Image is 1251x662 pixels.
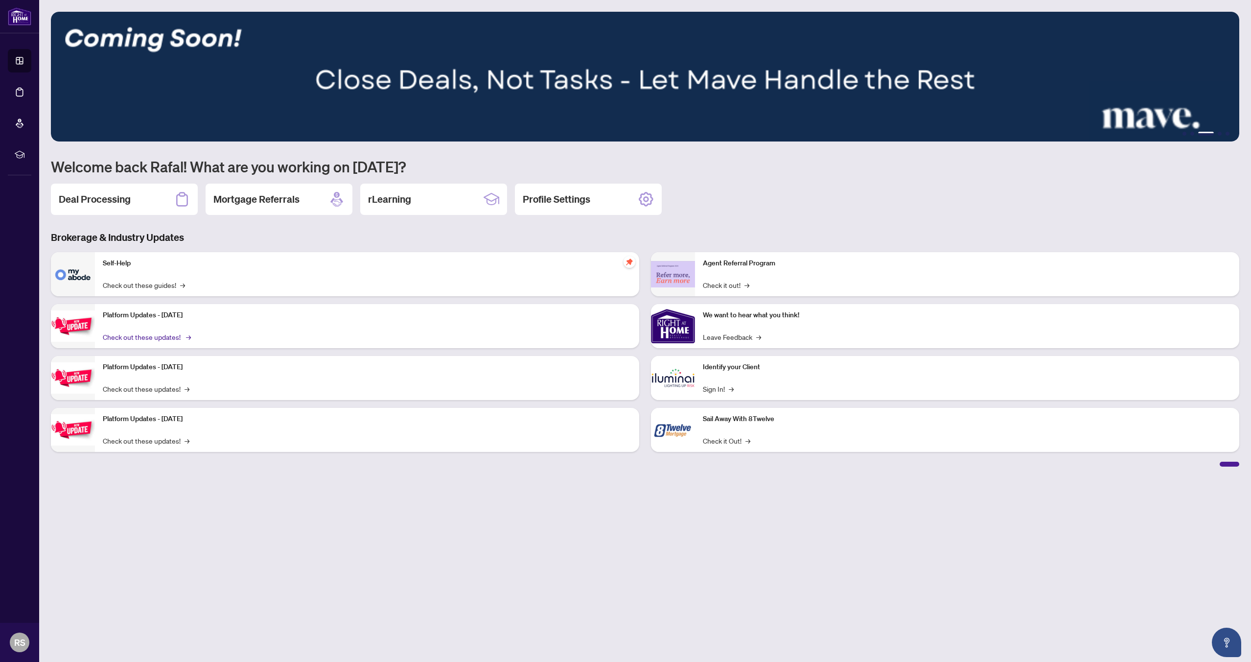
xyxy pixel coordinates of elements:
button: 3 [1198,132,1214,136]
h2: Deal Processing [59,192,131,206]
h2: Mortgage Referrals [213,192,300,206]
span: → [185,383,189,394]
p: We want to hear what you think! [703,310,1231,321]
p: Platform Updates - [DATE] [103,414,631,425]
button: 4 [1218,132,1222,136]
p: Agent Referral Program [703,258,1231,269]
h2: rLearning [368,192,411,206]
a: Check out these updates!→ [103,383,189,394]
a: Check it out!→ [703,280,749,290]
img: Identify your Client [651,356,695,400]
h2: Profile Settings [523,192,590,206]
span: → [756,331,761,342]
img: We want to hear what you think! [651,304,695,348]
img: Sail Away With 8Twelve [651,408,695,452]
a: Check out these updates!→ [103,435,189,446]
a: Check out these updates!→ [103,331,189,342]
span: RS [14,636,25,649]
img: Slide 2 [51,12,1239,142]
img: Platform Updates - July 21, 2025 [51,310,95,341]
img: Agent Referral Program [651,261,695,288]
button: 5 [1226,132,1229,136]
p: Identify your Client [703,362,1231,373]
h1: Welcome back Rafal! What are you working on [DATE]? [51,157,1239,176]
span: → [186,331,191,342]
a: Check it Out!→ [703,435,750,446]
img: logo [8,7,31,25]
span: pushpin [624,256,635,268]
button: Open asap [1212,628,1241,657]
img: Platform Updates - July 8, 2025 [51,362,95,393]
img: Platform Updates - June 23, 2025 [51,414,95,445]
a: Check out these guides!→ [103,280,185,290]
p: Self-Help [103,258,631,269]
a: Sign In!→ [703,383,734,394]
a: Leave Feedback→ [703,331,761,342]
p: Platform Updates - [DATE] [103,362,631,373]
span: → [185,435,189,446]
span: → [744,280,749,290]
span: → [180,280,185,290]
h3: Brokerage & Industry Updates [51,231,1239,244]
button: 2 [1190,132,1194,136]
button: 1 [1182,132,1186,136]
p: Sail Away With 8Twelve [703,414,1231,425]
img: Self-Help [51,252,95,296]
span: → [745,435,750,446]
p: Platform Updates - [DATE] [103,310,631,321]
span: → [729,383,734,394]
